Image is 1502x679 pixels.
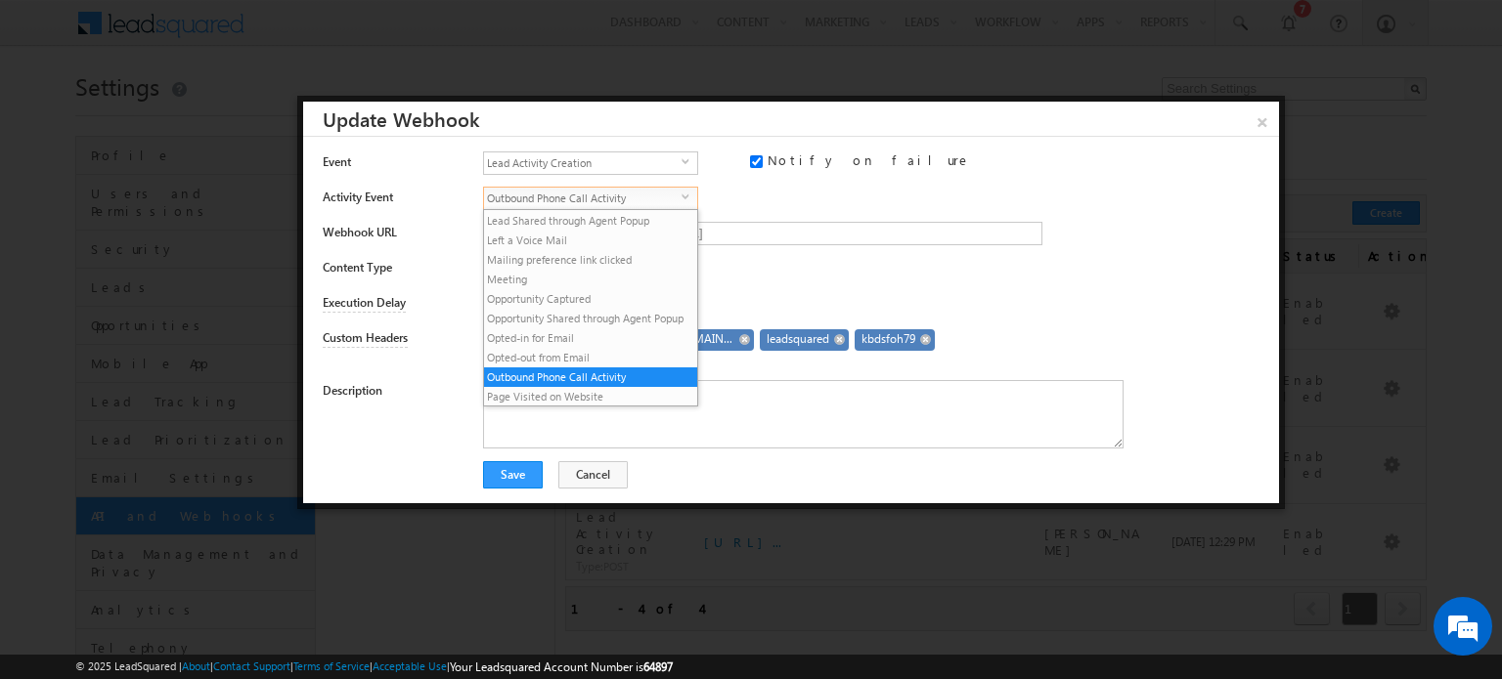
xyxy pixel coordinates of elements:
span: select [682,192,697,201]
a: Contact Support [213,659,290,672]
em: Start Chat [266,531,355,558]
span: kbdsfoh79 [861,330,915,348]
span: Outbound Phone Call Activity [484,188,682,209]
li: Opportunity Shared through Agent Popup [484,309,697,328]
textarea: Type your message and hit 'Enter' [25,181,357,515]
li: Outbound Phone Call Activity [484,367,697,387]
li: Meeting [484,270,697,289]
label: Activity Event [323,189,460,206]
span: select [682,157,697,166]
button: Cancel [558,461,628,488]
label: Event [323,153,460,171]
li: Page Visited on Website [484,387,697,406]
img: d_60004797649_company_0_60004797649 [33,103,82,128]
li: Opted-in for Email [484,328,697,348]
label: Webhook URL [323,224,460,241]
li: Opted-out from Email [484,348,697,367]
div: Chat with us now [102,103,329,128]
label: Execution Delay [323,294,406,313]
div: Minimize live chat window [321,10,368,57]
span: 64897 [643,659,673,674]
li: Mailing preference link clicked [484,250,697,270]
li: Lead Shared through Agent Popup [484,211,697,231]
a: × [1246,102,1279,136]
span: Your Leadsquared Account Number is [450,659,673,674]
li: Left a Voice Mail [484,231,697,250]
span: © 2025 LeadSquared | | | | | [75,658,673,676]
h3: Update Webhook [323,102,1279,136]
label: Content Type [323,259,460,276]
span: Lead Activity Creation [484,152,682,174]
label: Description [323,382,460,400]
a: Acceptable Use [373,659,447,672]
label: Custom Headers [323,329,408,348]
div: Notify on failure [750,151,997,179]
li: Opportunity Captured [484,289,697,309]
button: Save [483,461,543,488]
span: leadsquared [767,330,829,348]
a: Terms of Service [293,659,370,672]
a: About [182,659,210,672]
